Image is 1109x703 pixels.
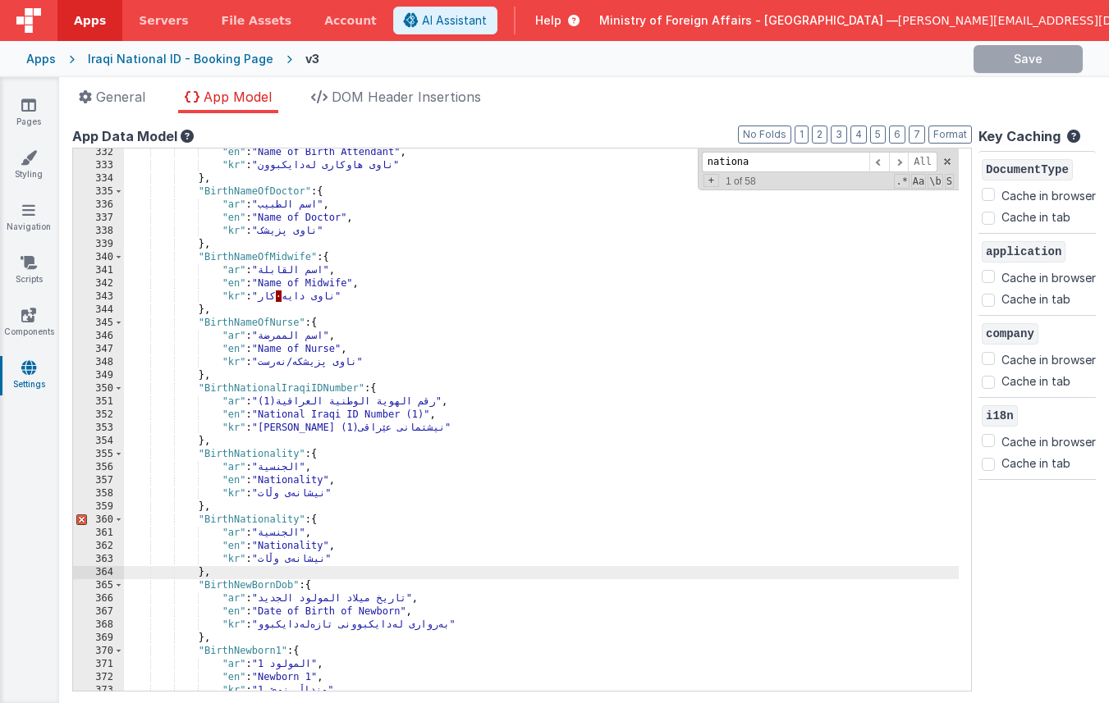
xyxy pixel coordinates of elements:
[73,238,124,251] div: 339
[332,89,481,105] span: DOM Header Insertions
[909,126,925,144] button: 7
[73,422,124,435] div: 353
[26,51,56,67] div: Apps
[73,553,124,566] div: 363
[535,12,561,29] span: Help
[1001,431,1096,450] label: Cache in browser
[1001,267,1096,286] label: Cache in browser
[1001,454,1070,472] label: Cache in tab
[908,152,937,172] span: Alt-Enter
[928,126,972,144] button: Format
[738,126,791,144] button: No Folds
[73,369,124,382] div: 349
[795,126,809,144] button: 1
[73,304,124,317] div: 344
[73,251,124,264] div: 340
[73,330,124,343] div: 346
[73,527,124,540] div: 361
[894,174,909,189] span: RegExp Search
[982,159,1073,180] span: DocumentType
[73,540,124,553] div: 362
[72,126,972,146] div: App Data Model
[73,356,124,369] div: 348
[850,126,867,144] button: 4
[1001,290,1070,308] label: Cache in tab
[982,405,1018,427] span: i18n
[982,323,1038,345] span: company
[1001,185,1096,204] label: Cache in browser
[889,126,905,144] button: 6
[73,619,124,632] div: 368
[73,566,124,579] div: 364
[73,172,124,185] div: 334
[73,382,124,395] div: 350
[978,130,1061,144] h4: Key Caching
[831,126,847,144] button: 3
[393,7,497,34] button: AI Assistant
[73,500,124,514] div: 359
[73,264,124,277] div: 341
[305,51,326,67] div: v3
[73,671,124,684] div: 372
[222,12,292,29] span: File Assets
[599,12,898,29] span: Ministry of Foreign Affairs - [GEOGRAPHIC_DATA] —
[911,174,926,189] span: CaseSensitive Search
[73,461,124,474] div: 356
[73,605,124,619] div: 367
[73,185,124,199] div: 335
[73,199,124,212] div: 336
[73,212,124,225] div: 337
[73,435,124,448] div: 354
[73,579,124,592] div: 365
[139,12,188,29] span: Servers
[204,89,272,105] span: App Model
[73,645,124,658] div: 370
[703,174,719,187] span: Toggel Replace mode
[73,343,124,356] div: 347
[1001,349,1096,368] label: Cache in browser
[73,409,124,422] div: 352
[73,632,124,645] div: 369
[702,152,869,172] input: Search for
[870,126,886,144] button: 5
[719,176,763,187] span: 1 of 58
[73,514,124,527] div: 360
[73,487,124,500] div: 358
[982,241,1065,262] span: application
[73,592,124,605] div: 366
[96,89,145,105] span: General
[73,684,124,697] div: 373
[945,174,954,189] span: Search In Selection
[73,159,124,172] div: 333
[1001,372,1070,390] label: Cache in tab
[74,12,106,29] span: Apps
[73,225,124,238] div: 338
[73,146,124,159] div: 332
[88,51,273,67] div: Iraqi National ID - Booking Page
[73,290,124,304] div: 343
[1001,208,1070,226] label: Cache in tab
[812,126,827,144] button: 2
[73,448,124,461] div: 355
[928,174,942,189] span: Whole Word Search
[73,317,124,330] div: 345
[73,395,124,409] div: 351
[422,12,487,29] span: AI Assistant
[974,45,1083,73] button: Save
[73,474,124,487] div: 357
[73,658,124,671] div: 371
[73,277,124,290] div: 342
